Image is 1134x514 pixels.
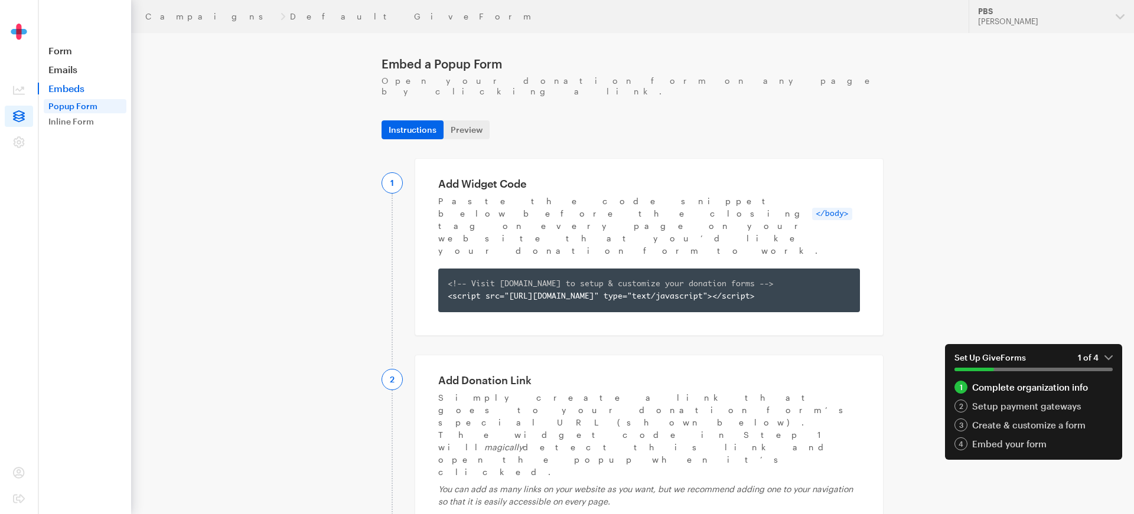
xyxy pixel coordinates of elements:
a: 3 Create & customize a form [954,418,1113,431]
a: 1 Complete organization info [954,381,1113,394]
p: Simply create a link that goes to your donation form’s special URL (shown below). The widget code... [438,391,860,478]
a: Form [38,45,131,57]
div: 2 [382,369,403,390]
span: <!-- Visit [DOMAIN_NAME] to setup & customize your donation forms --> [448,280,774,288]
a: 2 Setup payment gateways [954,400,1113,412]
a: Campaigns [145,12,276,21]
button: Set Up GiveForms1 of 4 [945,344,1122,381]
div: 4 [954,437,967,450]
code: </body> [812,208,852,220]
p: You can add as many links on your website as you want, but we recommend adding one to your naviga... [438,483,860,508]
h2: Add Donation Link [438,374,860,387]
a: Default GiveForm [290,12,535,21]
em: 1 of 4 [1078,352,1113,363]
a: Emails [38,64,131,76]
div: 2 [954,400,967,412]
div: Complete organization info [954,381,1113,394]
h2: Add Widget Code [438,177,860,190]
div: 3 [954,418,967,431]
div: 1 [954,381,967,394]
a: Inline Form [44,114,126,129]
div: [PERSON_NAME] [978,17,1106,27]
a: Preview [444,120,490,139]
div: PBS [978,6,1106,17]
a: Embeds [38,83,131,94]
a: Instructions [382,120,444,139]
p: Open your donation form on any page by clicking a link. [382,76,884,97]
div: Setup payment gateways [954,400,1113,412]
div: 1 [382,172,403,194]
p: Paste the code snippet below before the closing tag on every page on your website that you’d like... [438,195,860,257]
h1: Embed a Popup Form [382,57,884,71]
div: Embed your form [954,437,1113,450]
span: magically [484,442,523,452]
a: Popup Form [44,99,126,113]
div: Create & customize a form [954,418,1113,431]
div: <script src="[URL][DOMAIN_NAME]" type="text/javascript"></script> [448,278,850,303]
a: 4 Embed your form [954,437,1113,450]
